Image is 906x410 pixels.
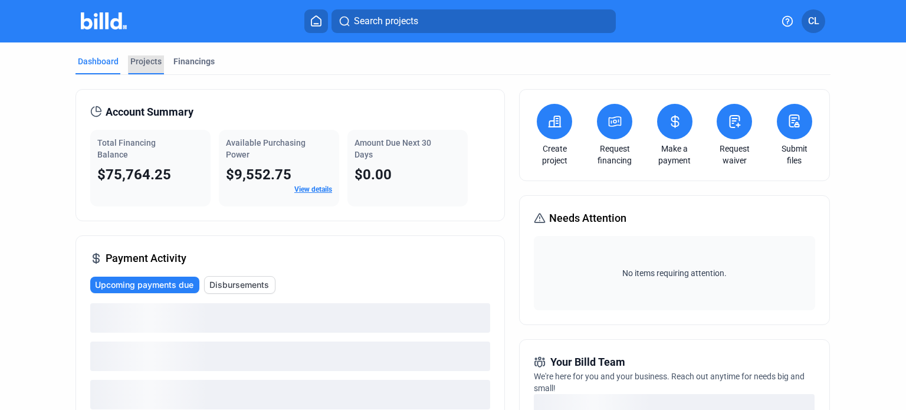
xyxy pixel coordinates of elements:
[97,166,171,183] span: $75,764.25
[714,143,755,166] a: Request waiver
[90,277,199,293] button: Upcoming payments due
[802,9,825,33] button: CL
[106,250,186,267] span: Payment Activity
[354,138,431,159] span: Amount Due Next 30 Days
[173,55,215,67] div: Financings
[81,12,127,29] img: Billd Company Logo
[204,276,275,294] button: Disbursements
[654,143,695,166] a: Make a payment
[774,143,815,166] a: Submit files
[78,55,119,67] div: Dashboard
[90,342,490,371] div: loading
[354,166,392,183] span: $0.00
[354,14,418,28] span: Search projects
[209,279,269,291] span: Disbursements
[549,210,626,227] span: Needs Attention
[808,14,819,28] span: CL
[331,9,616,33] button: Search projects
[90,380,490,409] div: loading
[294,185,332,193] a: View details
[90,303,490,333] div: loading
[106,104,193,120] span: Account Summary
[226,166,291,183] span: $9,552.75
[534,143,575,166] a: Create project
[97,138,156,159] span: Total Financing Balance
[95,279,193,291] span: Upcoming payments due
[550,354,625,370] span: Your Billd Team
[130,55,162,67] div: Projects
[534,372,805,393] span: We're here for you and your business. Reach out anytime for needs big and small!
[226,138,306,159] span: Available Purchasing Power
[594,143,635,166] a: Request financing
[539,267,810,279] span: No items requiring attention.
